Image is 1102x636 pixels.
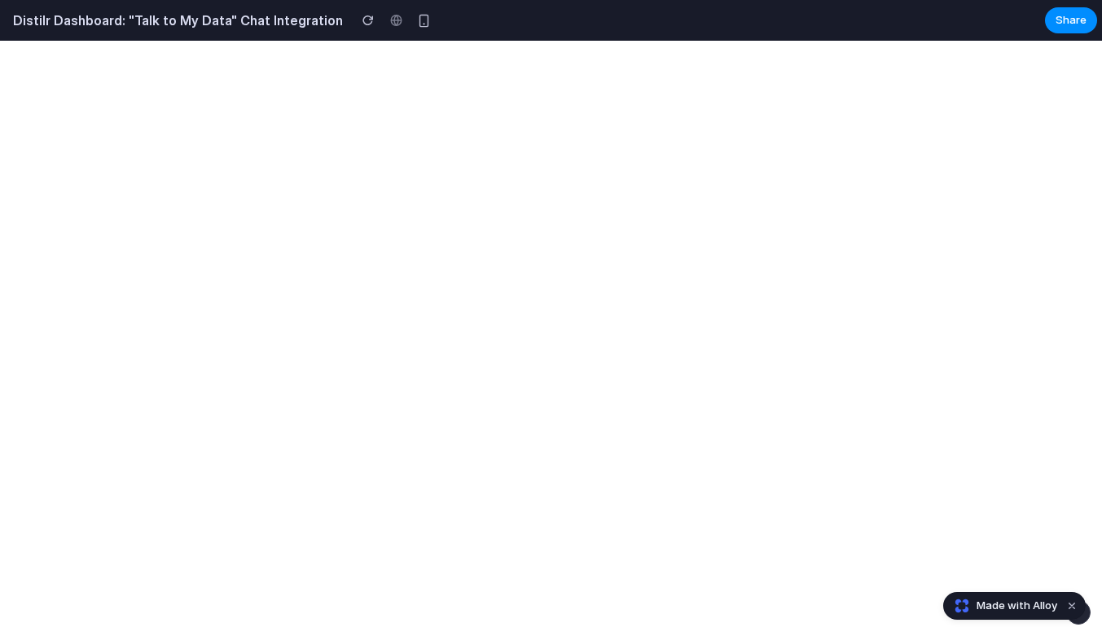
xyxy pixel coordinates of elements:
span: Made with Alloy [977,598,1057,614]
button: Share [1045,7,1097,33]
button: Dismiss watermark [1062,596,1082,616]
a: Made with Alloy [944,598,1059,614]
span: Share [1056,12,1087,29]
h2: Distilr Dashboard: "Talk to My Data" Chat Integration [7,11,343,30]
